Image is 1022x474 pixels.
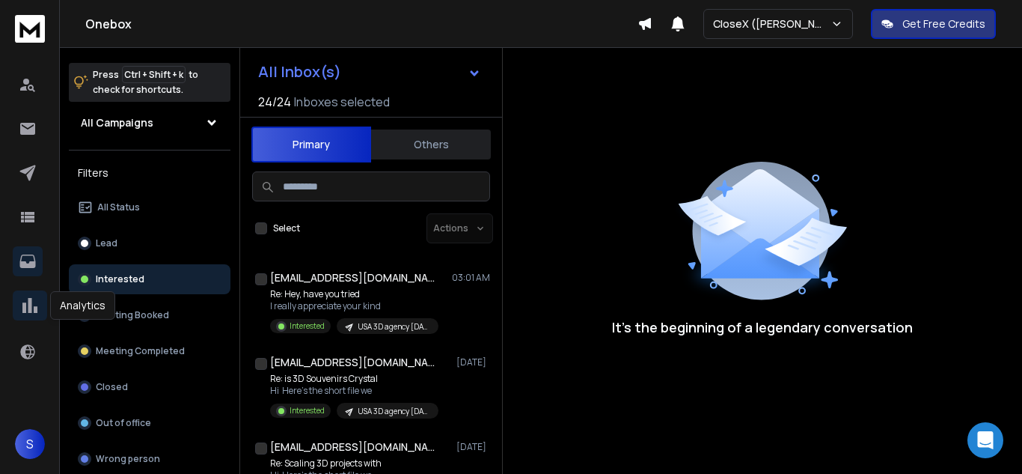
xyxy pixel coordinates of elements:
p: Interested [290,405,325,416]
button: Lead [69,228,230,258]
div: Open Intercom Messenger [967,422,1003,458]
h1: All Campaigns [81,115,153,130]
h3: Filters [69,162,230,183]
img: logo [15,15,45,43]
h1: All Inbox(s) [258,64,341,79]
p: [DATE] [456,356,490,368]
span: Ctrl + Shift + k [122,66,186,83]
button: Wrong person [69,444,230,474]
button: All Inbox(s) [246,57,493,87]
p: Wrong person [96,453,160,465]
p: Hi Here’s the short file we [270,385,438,397]
h1: [EMAIL_ADDRESS][DOMAIN_NAME] [270,270,435,285]
h3: Inboxes selected [294,93,390,111]
button: All Status [69,192,230,222]
p: USA 3D agency [DATE] [358,321,429,332]
button: All Campaigns [69,108,230,138]
p: Out of office [96,417,151,429]
button: Others [371,128,491,161]
p: Re: is 3D Souvenirs Crystal [270,373,438,385]
p: [DATE] [456,441,490,453]
p: CloseX ([PERSON_NAME]) [713,16,830,31]
p: Press to check for shortcuts. [93,67,198,97]
p: I really appreciate your kind [270,300,438,312]
p: Re: Hey, have you tried [270,288,438,300]
p: Closed [96,381,128,393]
p: All Status [97,201,140,213]
h1: [EMAIL_ADDRESS][DOMAIN_NAME] [270,355,435,370]
p: 03:01 AM [452,272,490,284]
button: Primary [251,127,371,162]
button: Closed [69,372,230,402]
p: USA 3D agency [DATE] [358,406,429,417]
label: Select [273,222,300,234]
p: Meeting Completed [96,345,185,357]
div: Analytics [50,291,115,320]
p: Re: Scaling 3D projects with [270,458,438,470]
p: Interested [96,273,144,285]
span: 24 / 24 [258,93,291,111]
p: Get Free Credits [902,16,985,31]
h1: Onebox [85,15,637,33]
h1: [EMAIL_ADDRESS][DOMAIN_NAME] [270,440,435,455]
button: Get Free Credits [871,9,996,39]
button: S [15,429,45,459]
p: Meeting Booked [96,309,169,321]
button: Meeting Completed [69,336,230,366]
button: Meeting Booked [69,300,230,330]
p: It’s the beginning of a legendary conversation [612,317,913,338]
button: Out of office [69,408,230,438]
p: Interested [290,320,325,332]
p: Lead [96,237,117,249]
button: Interested [69,264,230,294]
